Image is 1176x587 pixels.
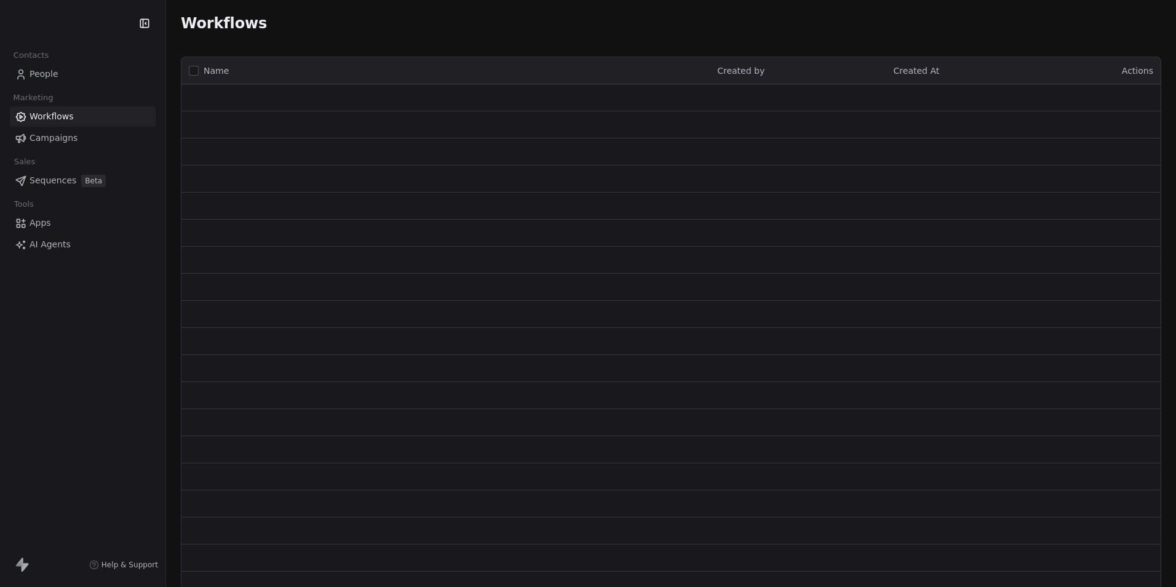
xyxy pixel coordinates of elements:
span: Workflows [181,15,267,32]
a: Workflows [10,106,156,127]
span: Name [204,65,229,78]
span: People [30,68,58,81]
span: Contacts [8,46,54,65]
a: SequencesBeta [10,170,156,191]
span: Sequences [30,174,76,187]
a: AI Agents [10,234,156,255]
span: Marketing [8,89,58,107]
span: Tools [9,195,39,214]
span: AI Agents [30,238,71,251]
a: People [10,64,156,84]
a: Campaigns [10,128,156,148]
span: Beta [81,175,106,187]
span: Sales [9,153,41,171]
span: Workflows [30,110,74,123]
span: Help & Support [101,560,158,570]
span: Created At [894,66,940,76]
span: Apps [30,217,51,230]
span: Created by [717,66,765,76]
span: Actions [1122,66,1153,76]
span: Campaigns [30,132,77,145]
a: Apps [10,213,156,233]
a: Help & Support [89,560,158,570]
